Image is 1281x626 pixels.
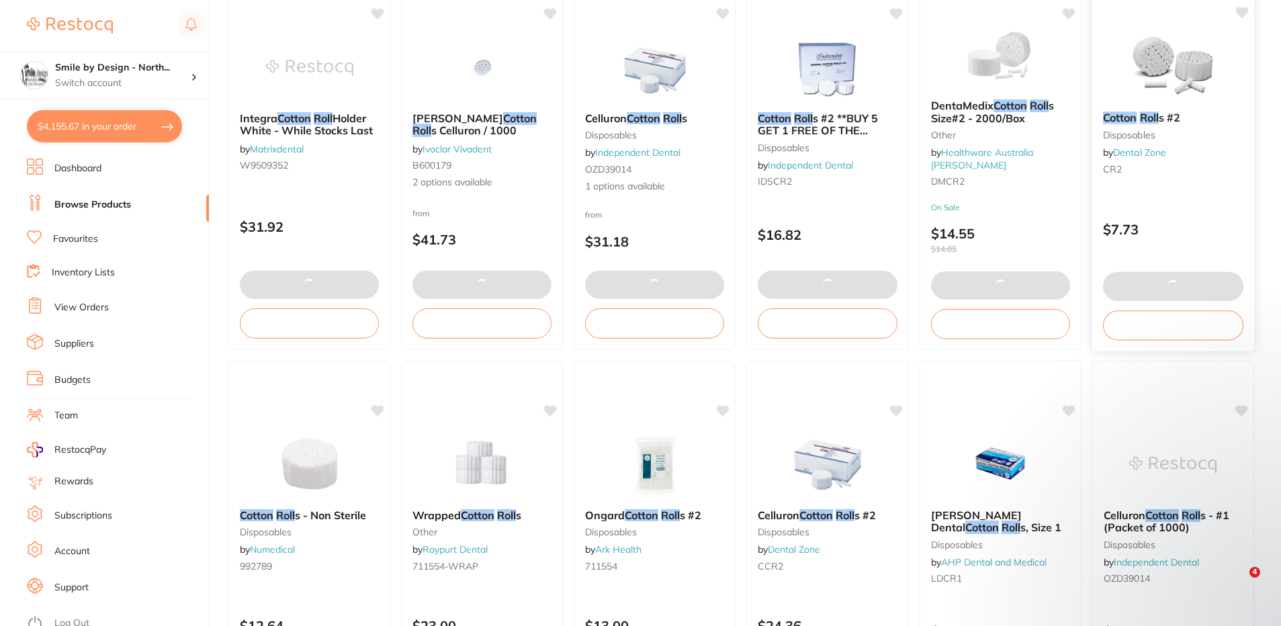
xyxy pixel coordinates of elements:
[240,159,288,171] span: W9509352
[758,159,853,171] span: by
[758,527,897,537] small: Disposables
[53,232,98,246] a: Favourites
[412,176,551,189] span: 2 options available
[768,543,820,555] a: Dental Zone
[784,34,871,101] img: Cotton Rolls #2 **BUY 5 GET 1 FREE OF THE SAME**
[1139,111,1158,124] em: Roll
[758,560,783,572] span: CCR2
[1222,567,1254,599] iframe: Intercom live chat
[27,17,113,34] img: Restocq Logo
[931,226,1070,254] p: $14.55
[250,543,295,555] a: Numedical
[784,431,871,498] img: Celluron Cotton Rolls #2
[54,337,94,351] a: Suppliers
[54,198,131,212] a: Browse Products
[585,111,627,125] span: Celluron
[412,124,431,137] em: Roll
[240,543,295,555] span: by
[682,111,687,125] span: s
[585,543,642,555] span: by
[931,508,1022,534] span: [PERSON_NAME] Dental
[1103,130,1243,140] small: Disposables
[54,443,106,457] span: RestocqPay
[758,543,820,555] span: by
[277,111,311,125] em: Cotton
[993,99,1027,112] em: Cotton
[54,475,93,488] a: Rewards
[931,539,1070,550] small: disposables
[585,112,724,124] b: Celluron Cotton Rolls
[27,110,182,142] button: $4,155.67 in your order
[240,527,379,537] small: disposables
[611,431,699,498] img: Ongard Cotton Rolls #2
[585,210,603,220] span: from
[412,543,488,555] span: by
[585,146,680,159] span: by
[412,508,461,522] span: Wrapped
[663,111,682,125] em: Roll
[1113,146,1166,159] a: Dental Zone
[1103,111,1243,124] b: Cotton Rolls #2
[758,508,799,522] span: Celluron
[55,77,191,90] p: Switch account
[431,124,517,137] span: s Celluron / 1000
[54,509,112,523] a: Subscriptions
[758,227,897,242] p: $16.82
[758,111,878,150] span: s #2 **BUY 5 GET 1 FREE OF THE SAME**
[595,146,680,159] a: Independent Dental
[931,572,962,584] span: LDCR1
[1129,33,1217,101] img: Cotton Rolls #2
[931,244,1070,254] span: $14.05
[21,62,48,89] img: Smile by Design - North Sydney
[295,508,366,522] span: s - Non Sterile
[611,34,699,101] img: Celluron Cotton Rolls
[931,203,1070,212] small: On Sale
[412,509,551,521] b: Wrapped Cotton Rolls
[931,99,993,112] span: DentaMedix
[240,219,379,234] p: $31.92
[423,543,488,555] a: Raypurt Dental
[240,112,379,137] b: Integra Cotton Roll Holder White - While Stocks Last
[27,442,106,457] a: RestocqPay
[941,556,1047,568] a: AHP Dental and Medical
[54,545,90,558] a: Account
[54,581,89,594] a: Support
[412,208,430,218] span: from
[240,111,373,137] span: Holder White - While Stocks Last
[412,527,551,537] small: other
[585,130,724,140] small: disposables
[439,34,526,101] img: Paul Hartmann Cotton Rolls Celluron / 1000
[585,180,724,193] span: 1 options available
[585,163,631,175] span: OZD39014
[27,10,113,41] a: Restocq Logo
[661,508,680,522] em: Roll
[55,61,191,75] h4: Smile by Design - North Sydney
[497,508,516,522] em: Roll
[758,175,792,187] span: IDSCR2
[52,266,115,279] a: Inventory Lists
[627,111,660,125] em: Cotton
[1002,521,1020,534] em: Roll
[503,111,537,125] em: Cotton
[585,509,724,521] b: Ongard Cotton Rolls #2
[27,442,43,457] img: RestocqPay
[250,143,304,155] a: Matrixdental
[314,111,333,125] em: Roll
[680,508,701,522] span: s #2
[585,234,724,249] p: $31.18
[931,556,1047,568] span: by
[412,112,551,137] b: Paul Hartmann Cotton Rolls Celluron / 1000
[854,508,876,522] span: s #2
[266,431,353,498] img: Cotton Rolls - Non Sterile
[625,508,658,522] em: Cotton
[965,521,999,534] em: Cotton
[54,301,109,314] a: View Orders
[1249,567,1260,578] span: 4
[240,560,272,572] span: 992789
[423,143,492,155] a: Ivoclar Vivadent
[54,373,91,387] a: Budgets
[758,112,897,137] b: Cotton Rolls #2 **BUY 5 GET 1 FREE OF THE SAME**
[412,143,492,155] span: by
[240,111,277,125] span: Integra
[931,130,1070,140] small: other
